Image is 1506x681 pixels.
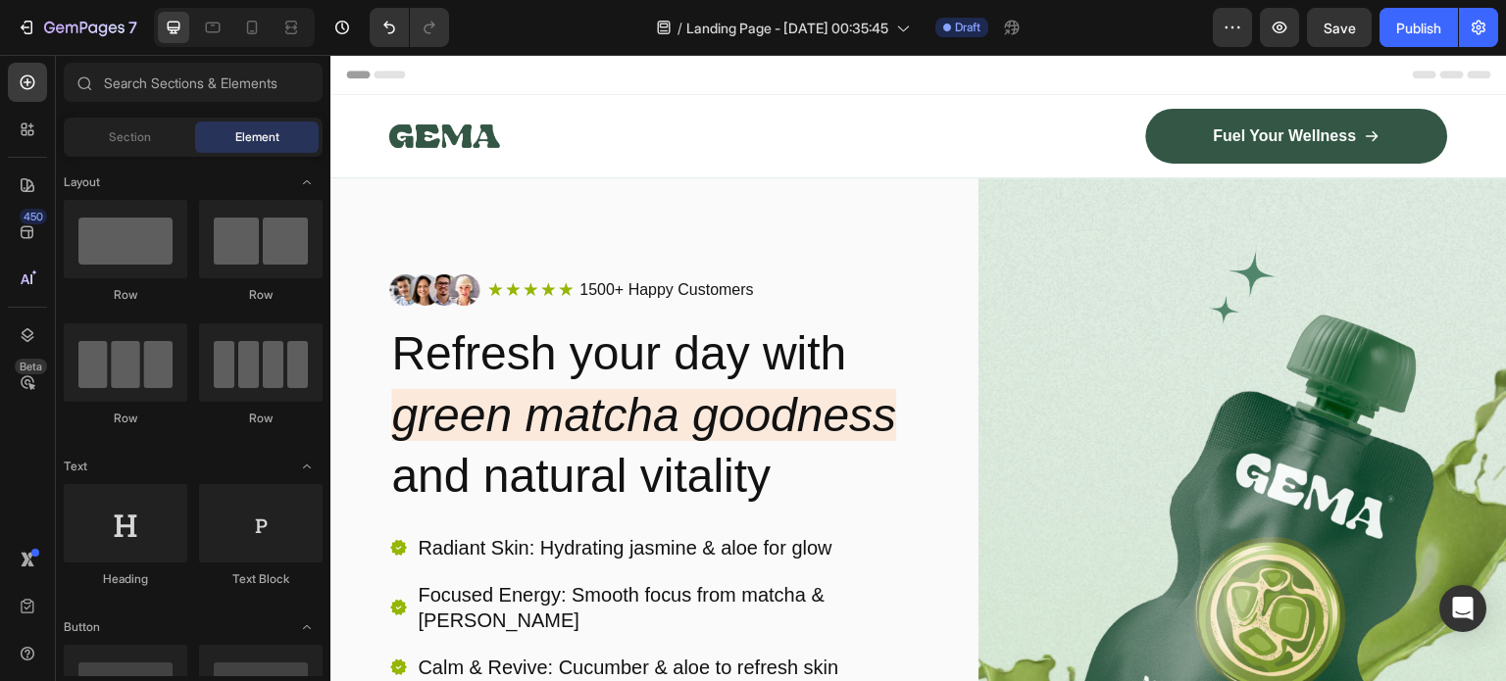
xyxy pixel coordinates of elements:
span: / [678,18,682,38]
div: Beta [15,359,47,374]
iframe: Design area [330,55,1506,681]
span: Landing Page - [DATE] 00:35:45 [686,18,888,38]
span: Element [235,128,279,146]
h2: Refresh your day with and natural vitality [59,267,587,454]
span: Toggle open [291,167,323,198]
p: Calm & Revive: Cucumber & aloe to refresh skin [87,600,584,625]
div: Row [64,410,187,427]
p: Fuel Your Wellness [883,72,1027,92]
span: Layout [64,173,100,191]
span: Toggle open [291,451,323,482]
div: 450 [20,209,47,224]
div: Open Intercom Messenger [1439,585,1486,632]
div: Row [64,286,187,304]
div: Row [199,410,323,427]
div: Publish [1396,18,1441,38]
div: Heading [64,570,187,588]
span: Button [64,618,100,636]
span: Section [109,128,151,146]
span: Save [1324,20,1356,36]
span: Draft [955,19,980,36]
p: 7 [128,16,137,39]
span: Toggle open [291,611,323,643]
button: Save [1307,8,1372,47]
div: Row [199,286,323,304]
p: Radiant Skin: Hydrating jasmine & aloe for glow [87,480,584,506]
button: 7 [8,8,146,47]
div: Undo/Redo [370,8,449,47]
input: Search Sections & Elements [64,63,323,102]
button: Publish [1380,8,1458,47]
i: green matcha goodness [61,334,566,386]
p: Focused Energy: Smooth focus from matcha & [PERSON_NAME] [87,527,584,578]
p: 1500+ Happy Customers [249,225,423,246]
span: Text [64,458,87,475]
img: gempages_432750572815254551-354b0b53-b64f-4e13-8666-ba9611805631.png [59,219,149,251]
div: Text Block [199,570,323,588]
